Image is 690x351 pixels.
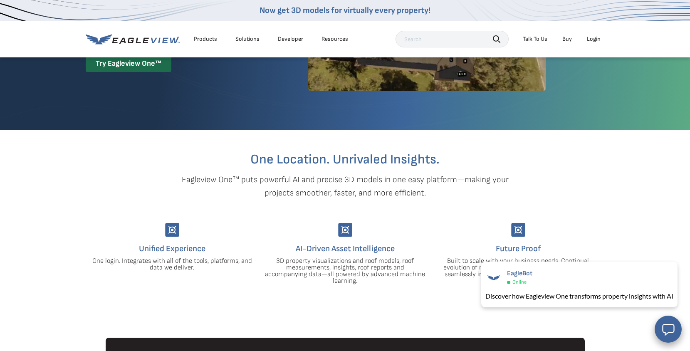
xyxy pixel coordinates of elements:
[165,223,179,237] img: Group-9744.svg
[523,35,547,43] div: Talk To Us
[92,153,598,166] h2: One Location. Unrivaled Insights.
[265,242,425,255] h4: AI-Driven Asset Intelligence
[438,258,598,278] p: Built to scale with your business needs. Continual evolution of new technologies and innovations ...
[194,35,217,43] div: Products
[86,56,171,72] div: Try Eagleview One™
[338,223,352,237] img: Group-9744.svg
[278,35,303,43] a: Developer
[322,35,348,43] div: Resources
[562,35,572,43] a: Buy
[265,258,425,284] p: 3D property visualizations and roof models, roof measurements, insights, roof reports and accompa...
[235,35,260,43] div: Solutions
[511,223,525,237] img: Group-9744.svg
[512,279,527,285] span: Online
[167,173,523,200] p: Eagleview One™ puts powerful AI and precise 3D models in one easy platform—making your projects s...
[485,291,673,301] div: Discover how Eagleview One transforms property insights with AI
[92,242,252,255] h4: Unified Experience
[655,316,682,343] button: Open chat window
[507,269,532,277] span: EagleBot
[485,269,502,286] img: EagleBot
[587,35,601,43] div: Login
[438,242,598,255] h4: Future Proof
[396,31,509,47] input: Search
[260,5,430,15] a: Now get 3D models for virtually every property!
[92,258,252,271] p: One login. Integrates with all of the tools, platforms, and data we deliver.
